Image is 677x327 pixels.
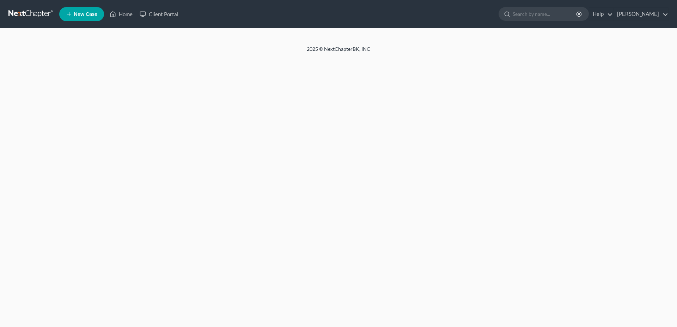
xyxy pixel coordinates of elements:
[138,46,539,58] div: 2025 © NextChapterBK, INC
[106,8,136,20] a: Home
[589,8,613,20] a: Help
[513,7,577,20] input: Search by name...
[614,8,668,20] a: [PERSON_NAME]
[74,12,97,17] span: New Case
[136,8,182,20] a: Client Portal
